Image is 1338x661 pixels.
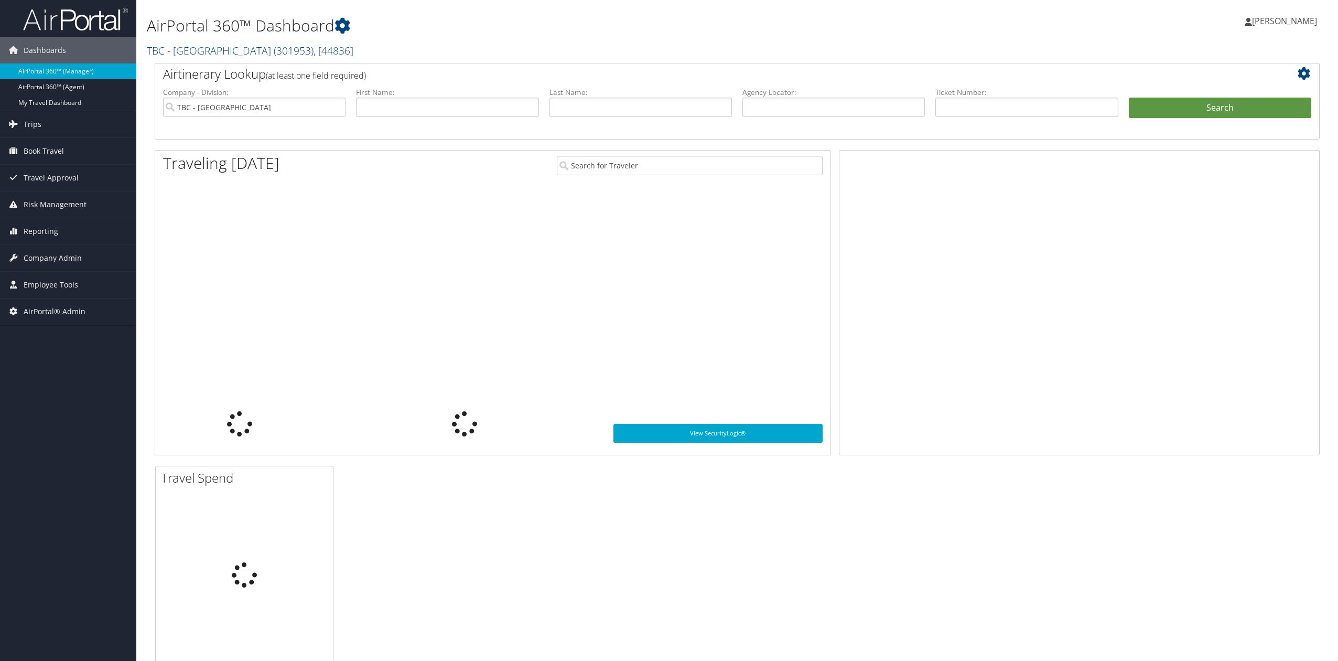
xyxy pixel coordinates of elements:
[314,44,353,58] span: , [ 44836 ]
[356,87,538,98] label: First Name:
[935,87,1118,98] label: Ticket Number:
[163,87,346,98] label: Company - Division:
[24,298,85,325] span: AirPortal® Admin
[24,272,78,298] span: Employee Tools
[24,245,82,271] span: Company Admin
[163,152,279,174] h1: Traveling [DATE]
[613,424,823,443] a: View SecurityLogic®
[163,65,1214,83] h2: Airtinerary Lookup
[23,7,128,31] img: airportal-logo.png
[147,44,353,58] a: TBC - [GEOGRAPHIC_DATA]
[24,37,66,63] span: Dashboards
[24,218,58,244] span: Reporting
[24,191,87,218] span: Risk Management
[161,469,333,487] h2: Travel Spend
[24,165,79,191] span: Travel Approval
[24,138,64,164] span: Book Travel
[266,70,366,81] span: (at least one field required)
[557,156,823,175] input: Search for Traveler
[549,87,732,98] label: Last Name:
[1252,15,1317,27] span: [PERSON_NAME]
[1245,5,1328,37] a: [PERSON_NAME]
[274,44,314,58] span: ( 301953 )
[742,87,925,98] label: Agency Locator:
[24,111,41,137] span: Trips
[147,15,934,37] h1: AirPortal 360™ Dashboard
[1129,98,1311,119] button: Search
